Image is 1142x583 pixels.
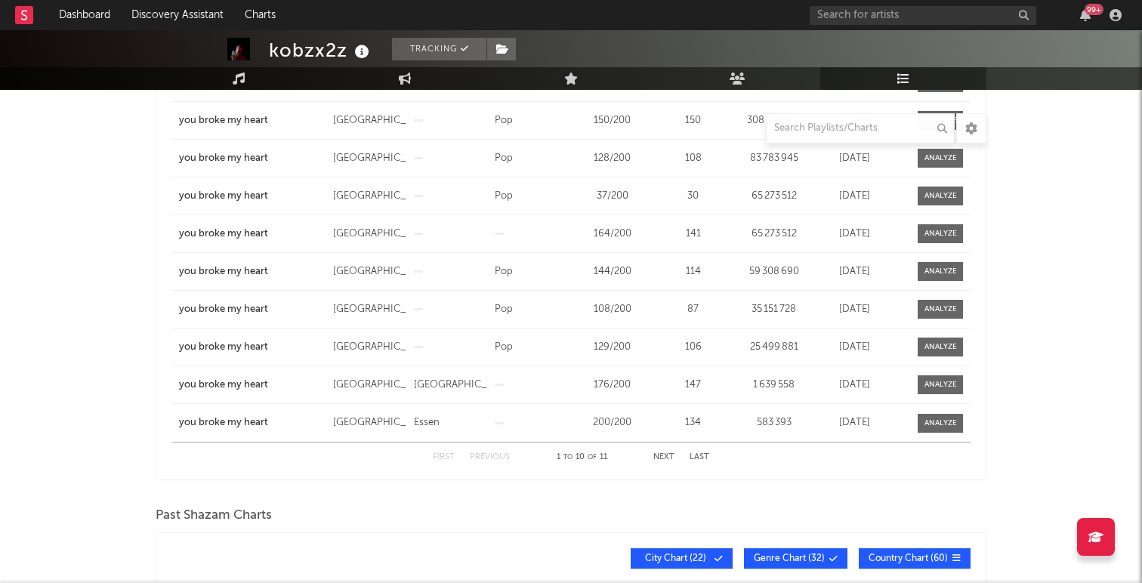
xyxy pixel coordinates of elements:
button: 99+ [1080,9,1091,21]
button: First [433,453,455,461]
div: [GEOGRAPHIC_DATA] [333,378,406,393]
div: [GEOGRAPHIC_DATA] [333,113,406,128]
div: 134 [656,415,730,430]
a: you broke my heart [179,340,326,355]
div: [DATE] [818,415,891,430]
div: [GEOGRAPHIC_DATA] [333,189,406,204]
div: 128 / 200 [576,151,649,166]
button: Tracking [392,38,486,60]
div: 200 / 200 [576,415,649,430]
div: 65 273 512 [737,189,810,204]
div: [DATE] [818,302,891,317]
div: 114 [656,264,730,279]
div: 147 [656,378,730,393]
div: [GEOGRAPHIC_DATA] [333,302,406,317]
div: 144 / 200 [576,264,649,279]
div: Essen [414,415,487,430]
input: Search Playlists/Charts [766,113,955,143]
div: [GEOGRAPHIC_DATA] [414,378,487,393]
a: you broke my heart [179,151,326,166]
div: [GEOGRAPHIC_DATA] [333,151,406,166]
span: Past Shazam Charts [156,507,272,525]
button: Next [653,453,674,461]
div: 99 + [1085,4,1103,15]
div: Pop [495,189,568,204]
div: 59 308 690 [737,264,810,279]
div: [DATE] [818,378,891,393]
div: Pop [495,340,568,355]
a: you broke my heart [179,415,326,430]
div: Pop [495,151,568,166]
span: to [563,454,573,461]
div: kobzx2z [269,38,373,63]
div: [GEOGRAPHIC_DATA] [333,264,406,279]
a: you broke my heart [179,113,326,128]
div: [DATE] [818,227,891,242]
a: you broke my heart [179,189,326,204]
span: of [588,454,597,461]
div: 150 / 200 [576,113,649,128]
div: 1 10 11 [540,449,623,467]
input: Search for artists [810,6,1036,25]
div: 35 151 728 [737,302,810,317]
div: [GEOGRAPHIC_DATA] [333,340,406,355]
div: 83 783 945 [737,151,810,166]
div: 176 / 200 [576,378,649,393]
div: [GEOGRAPHIC_DATA] [333,415,406,430]
div: 308 745 538 [737,113,810,128]
div: 25 499 881 [737,340,810,355]
div: 583 393 [737,415,810,430]
div: 108 / 200 [576,302,649,317]
button: Genre Chart(32) [744,548,847,569]
div: 37 / 200 [576,189,649,204]
a: you broke my heart [179,264,326,279]
a: you broke my heart [179,378,326,393]
div: [DATE] [818,340,891,355]
span: Genre Chart ( 32 ) [754,554,825,563]
button: Last [690,453,709,461]
span: City Chart ( 22 ) [640,554,710,563]
div: 87 [656,302,730,317]
button: Previous [470,453,510,461]
div: 150 [656,113,730,128]
div: [DATE] [818,151,891,166]
button: Country Chart(60) [859,548,971,569]
div: 141 [656,227,730,242]
div: [DATE] [818,264,891,279]
div: 164 / 200 [576,227,649,242]
div: Pop [495,113,568,128]
div: 65 273 512 [737,227,810,242]
div: 129 / 200 [576,340,649,355]
div: Pop [495,302,568,317]
div: 30 [656,189,730,204]
a: you broke my heart [179,227,326,242]
div: 108 [656,151,730,166]
div: 106 [656,340,730,355]
div: [DATE] [818,189,891,204]
div: 1 639 558 [737,378,810,393]
a: you broke my heart [179,302,326,317]
span: Country Chart ( 60 ) [869,554,948,563]
div: [GEOGRAPHIC_DATA] [333,227,406,242]
div: Pop [495,264,568,279]
button: City Chart(22) [631,548,733,569]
